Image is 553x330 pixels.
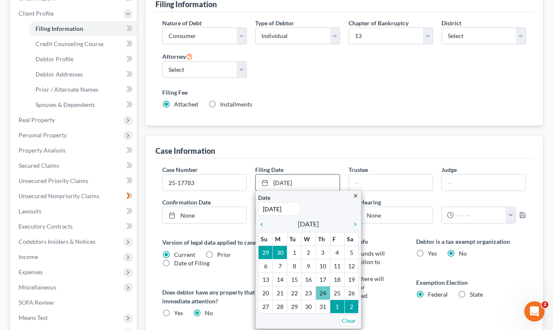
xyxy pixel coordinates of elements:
[19,10,54,17] span: Client Profile
[19,284,56,291] span: Miscellaneous
[29,21,137,36] a: Filing Information
[19,192,99,199] span: Unsecured Nonpriority Claims
[29,36,137,52] a: Credit Counseling Course
[287,273,302,286] td: 15
[163,175,246,191] input: Enter case number...
[217,251,231,258] span: Prior
[287,286,302,300] td: 22
[459,250,467,257] span: No
[301,246,316,259] td: 2
[256,175,339,191] a: [DATE]
[259,273,273,286] td: 13
[259,286,273,300] td: 20
[19,147,65,154] span: Property Analysis
[330,232,344,246] th: F
[301,286,316,300] td: 23
[12,204,137,219] a: Lawsuits
[35,101,95,108] span: Spouses & Dependents
[259,300,273,314] td: 27
[19,223,73,230] span: Executory Contracts
[12,143,137,158] a: Property Analysis
[344,246,359,259] td: 5
[259,232,273,246] th: Su
[35,25,83,32] span: Filing Information
[35,86,98,93] span: Prior / Alternate Names
[162,288,272,305] label: Does debtor have any property that needs immediate attention?
[470,291,483,298] span: State
[19,238,95,245] span: Codebtors Insiders & Notices
[29,82,137,97] a: Prior / Alternate Names
[35,40,104,47] span: Credit Counseling Course
[349,19,409,27] label: Chapter of Bankruptcy
[340,315,358,326] a: Clear
[316,232,330,246] th: Th
[330,300,344,314] td: 1
[163,207,246,223] a: None
[273,286,287,300] td: 21
[29,52,137,67] a: Debtor Profile
[301,273,316,286] td: 16
[542,301,548,308] span: 2
[220,101,252,108] span: Installments
[349,165,368,174] label: Trustee
[344,300,359,314] td: 2
[344,198,530,207] label: 341 Hearing
[19,177,88,184] span: Unsecured Priority Claims
[174,101,198,108] span: Attached
[29,67,137,82] a: Debtor Addresses
[19,314,48,321] span: Means Test
[258,219,269,229] a: chevron_left
[19,162,59,169] span: Secured Claims
[454,207,506,223] input: -- : --
[258,193,270,202] label: Date
[301,259,316,273] td: 9
[352,193,359,199] i: close
[35,55,74,63] span: Debtor Profile
[348,221,359,228] i: chevron_right
[316,286,330,300] td: 24
[287,232,302,246] th: Tu
[344,286,359,300] td: 26
[162,237,272,247] label: Version of legal data applied to case
[316,273,330,286] td: 17
[273,273,287,286] td: 14
[428,250,437,257] span: Yes
[19,299,54,306] span: SOFA Review
[273,232,287,246] th: M
[330,259,344,273] td: 11
[12,173,137,188] a: Unsecured Priority Claims
[287,259,302,273] td: 8
[349,175,433,191] input: --
[348,219,359,229] a: chevron_right
[19,116,55,123] span: Real Property
[258,202,300,216] input: 1/1/2013
[259,246,273,259] td: 29
[330,246,344,259] td: 4
[301,232,316,246] th: W
[12,219,137,234] a: Executory Contracts
[19,268,43,275] span: Expenses
[162,19,202,27] label: Nature of Debt
[428,291,448,298] span: Federal
[19,207,41,215] span: Lawsuits
[416,278,526,287] label: Exemption Election
[162,88,526,97] label: Filing Fee
[205,309,213,316] span: No
[12,158,137,173] a: Secured Claims
[298,219,319,229] span: [DATE]
[330,286,344,300] td: 25
[316,246,330,259] td: 3
[273,259,287,273] td: 7
[287,246,302,259] td: 1
[344,273,359,286] td: 19
[259,259,273,273] td: 6
[442,175,526,191] input: --
[316,259,330,273] td: 10
[344,232,359,246] th: Sa
[344,259,359,273] td: 12
[301,300,316,314] td: 30
[273,300,287,314] td: 28
[255,19,294,27] label: Type of Debtor
[12,188,137,204] a: Unsecured Nonpriority Claims
[158,198,344,207] label: Confirmation Date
